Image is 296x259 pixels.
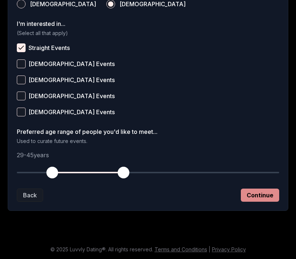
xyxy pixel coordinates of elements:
[17,21,279,27] label: I'm interested in...
[29,77,115,83] span: [DEMOGRAPHIC_DATA] Events
[155,246,207,252] a: Terms and Conditions
[30,1,96,7] span: [DEMOGRAPHIC_DATA]
[17,129,279,135] label: Preferred age range of people you'd like to meet...
[29,109,115,115] span: [DEMOGRAPHIC_DATA] Events
[17,151,279,159] p: 29 - 45 years
[17,108,26,116] button: [DEMOGRAPHIC_DATA] Events
[17,92,26,100] button: [DEMOGRAPHIC_DATA] Events
[17,189,43,202] button: Back
[17,43,26,52] button: Straight Events
[29,45,70,51] span: Straight Events
[17,138,279,145] p: Used to curate future events.
[17,59,26,68] button: [DEMOGRAPHIC_DATA] Events
[119,1,186,7] span: [DEMOGRAPHIC_DATA]
[17,30,279,37] p: (Select all that apply)
[29,93,115,99] span: [DEMOGRAPHIC_DATA] Events
[17,76,26,84] button: [DEMOGRAPHIC_DATA] Events
[209,246,210,252] span: |
[212,246,246,252] a: Privacy Policy
[241,189,279,202] button: Continue
[29,61,115,67] span: [DEMOGRAPHIC_DATA] Events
